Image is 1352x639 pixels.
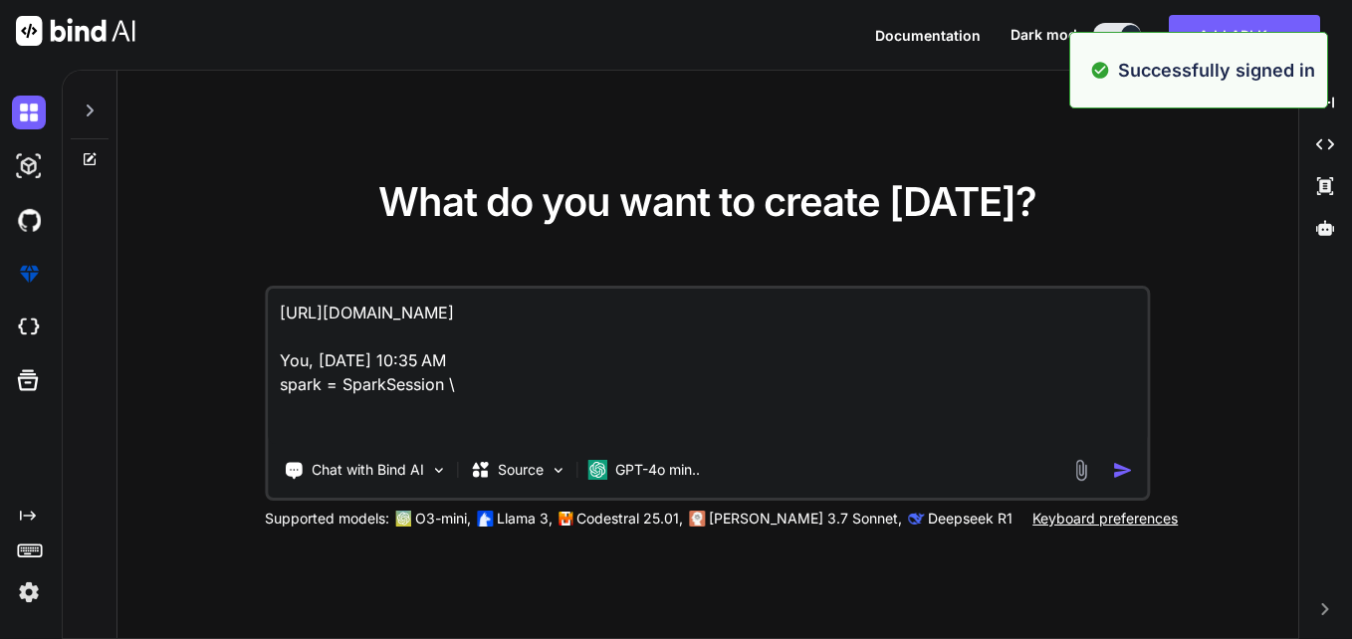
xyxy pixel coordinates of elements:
[559,512,572,526] img: Mistral-AI
[1011,25,1085,45] span: Dark mode
[576,509,683,529] p: Codestral 25.01,
[12,203,46,237] img: githubDark
[415,509,471,529] p: O3-mini,
[16,16,135,46] img: Bind AI
[908,511,924,527] img: claude
[550,462,566,479] img: Pick Models
[265,509,389,529] p: Supported models:
[378,177,1036,226] span: What do you want to create [DATE]?
[875,27,981,44] span: Documentation
[312,460,424,480] p: Chat with Bind AI
[1113,460,1134,481] img: icon
[268,289,1147,444] textarea: [URL][DOMAIN_NAME] You, [DATE] 10:35 AM spark = SparkSession \
[498,460,544,480] p: Source
[1090,57,1110,84] img: alert
[1169,15,1320,55] button: Add API Keys
[1032,509,1178,529] p: Keyboard preferences
[689,511,705,527] img: claude
[587,460,607,480] img: GPT-4o mini
[875,25,981,46] button: Documentation
[12,257,46,291] img: premium
[497,509,553,529] p: Llama 3,
[477,511,493,527] img: Llama2
[430,462,447,479] img: Pick Tools
[928,509,1013,529] p: Deepseek R1
[615,460,700,480] p: GPT-4o min..
[12,311,46,344] img: cloudideIcon
[395,511,411,527] img: GPT-4
[12,149,46,183] img: darkAi-studio
[1070,459,1093,482] img: attachment
[1118,57,1315,84] p: Successfully signed in
[12,96,46,129] img: darkChat
[12,575,46,609] img: settings
[709,509,902,529] p: [PERSON_NAME] 3.7 Sonnet,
